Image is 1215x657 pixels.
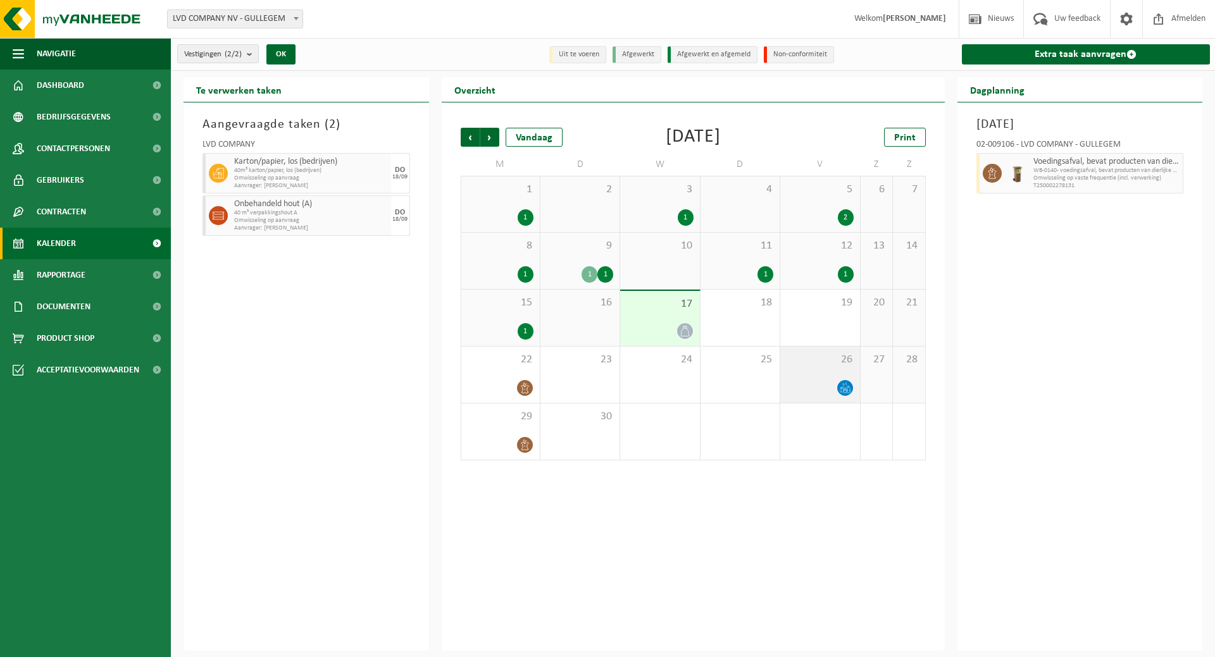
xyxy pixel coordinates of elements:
div: 1 [597,266,613,283]
span: 16 [547,296,613,310]
span: 11 [707,239,773,253]
h2: Te verwerken taken [184,77,294,102]
count: (2/2) [225,50,242,58]
span: Gebruikers [37,164,84,196]
span: Voedingsafval, bevat producten van dierlijke oorsprong, onverpakt, categorie 3 [1033,157,1180,167]
div: LVD COMPANY [202,140,410,153]
span: 23 [547,353,613,367]
span: 27 [867,353,886,367]
span: 29 [468,410,533,424]
td: Z [893,153,925,176]
span: Kalender [37,228,76,259]
a: Extra taak aanvragen [962,44,1211,64]
span: 10 [626,239,693,253]
span: Acceptatievoorwaarden [37,354,139,386]
span: Vestigingen [184,45,242,64]
span: 40 m³ verpakkingshout A [234,209,388,217]
a: Print [884,128,926,147]
span: 14 [899,239,918,253]
span: 2 [547,183,613,197]
span: WB-0140- voedingsafval, bevat producten van dierlijke oorspr [1033,167,1180,175]
li: Non-conformiteit [764,46,834,63]
span: 24 [626,353,693,367]
span: 9 [547,239,613,253]
span: Volgende [480,128,499,147]
span: 21 [899,296,918,310]
div: 2 [838,209,854,226]
td: Z [861,153,893,176]
button: OK [266,44,296,64]
div: 18/09 [392,216,408,223]
li: Afgewerkt [613,46,661,63]
strong: [PERSON_NAME] [883,14,946,23]
span: Omwisseling op aanvraag [234,217,388,224]
td: M [461,153,540,176]
div: Vandaag [506,128,563,147]
span: Vorige [461,128,480,147]
div: 1 [518,209,533,226]
span: Omwisseling op vaste frequentie (incl. verwerking) [1033,175,1180,182]
span: Omwisseling op aanvraag [234,175,388,182]
div: 1 [838,266,854,283]
span: Dashboard [37,70,84,101]
td: D [540,153,620,176]
img: WB-0140-HPE-BN-01 [1008,164,1027,183]
td: D [701,153,780,176]
span: 19 [787,296,853,310]
h3: Aangevraagde taken ( ) [202,115,410,134]
li: Uit te voeren [549,46,606,63]
span: 20 [867,296,886,310]
span: 22 [468,353,533,367]
span: Bedrijfsgegevens [37,101,111,133]
span: Product Shop [37,322,94,354]
span: 4 [707,183,773,197]
span: 13 [867,239,886,253]
h3: [DATE] [976,115,1184,134]
span: 5 [787,183,853,197]
span: 17 [626,297,693,311]
h2: Overzicht [442,77,508,102]
span: Navigatie [37,38,76,70]
div: 1 [518,266,533,283]
span: Contactpersonen [37,133,110,164]
span: 25 [707,353,773,367]
div: 1 [582,266,597,283]
span: 2 [329,118,336,131]
div: 1 [678,209,694,226]
span: 6 [867,183,886,197]
span: 15 [468,296,533,310]
span: Aanvrager: [PERSON_NAME] [234,182,388,190]
span: Contracten [37,196,86,228]
div: DO [395,166,405,174]
span: 3 [626,183,693,197]
span: 18 [707,296,773,310]
div: 1 [518,323,533,340]
span: T250002278131 [1033,182,1180,190]
span: Karton/papier, los (bedrijven) [234,157,388,167]
div: 18/09 [392,174,408,180]
td: W [620,153,700,176]
button: Vestigingen(2/2) [177,44,259,63]
div: 1 [757,266,773,283]
span: 26 [787,353,853,367]
span: 40m³ karton/papier, los (bedrijven) [234,167,388,175]
li: Afgewerkt en afgemeld [668,46,757,63]
td: V [780,153,860,176]
span: 7 [899,183,918,197]
span: LVD COMPANY NV - GULLEGEM [167,9,303,28]
h2: Dagplanning [957,77,1037,102]
span: Documenten [37,291,90,322]
span: Onbehandeld hout (A) [234,199,388,209]
span: Print [894,133,916,143]
div: 02-009106 - LVD COMPANY - GULLEGEM [976,140,1184,153]
span: Aanvrager: [PERSON_NAME] [234,224,388,232]
div: DO [395,209,405,216]
span: 1 [468,183,533,197]
span: 28 [899,353,918,367]
span: 30 [547,410,613,424]
span: 12 [787,239,853,253]
span: LVD COMPANY NV - GULLEGEM [168,10,302,28]
span: Rapportage [37,259,85,291]
div: [DATE] [666,128,721,147]
span: 8 [468,239,533,253]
